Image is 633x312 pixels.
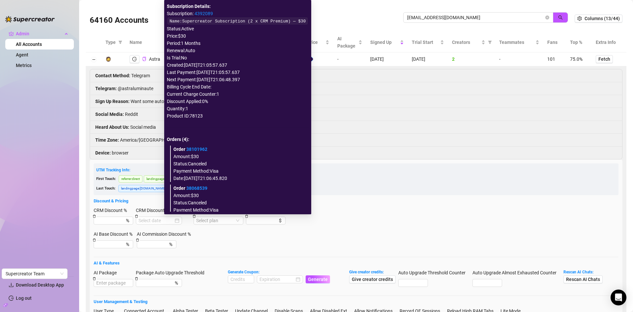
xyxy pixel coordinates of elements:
input: AI Package [94,279,133,287]
span: Columns (13/44) [585,16,620,21]
div: Current Charge Counter: 1 [167,90,309,98]
span: delete [136,238,139,242]
span: search [558,15,563,20]
a: Agent [16,52,28,57]
button: Give creator credits [349,275,396,283]
strong: Order [173,147,207,152]
span: Type [105,39,116,46]
button: logout [130,55,139,63]
div: Payment Method: Visa [173,206,306,214]
li: Reddit [90,108,622,121]
input: Credits [228,276,254,283]
span: 101 [547,56,555,62]
td: - [333,52,366,66]
button: Copy Account UID [142,57,146,62]
div: Product ID: 78123 [167,112,309,120]
div: Amount: $30 [173,192,306,199]
a: 4392089 [195,11,213,16]
li: America/[GEOGRAPHIC_DATA] [90,134,622,147]
strong: Rescan AI Chats: [563,270,593,274]
span: delete [93,238,96,242]
strong: Sign Up Reason : [95,99,130,104]
h5: User Management & Testing [94,298,618,305]
span: filter [487,37,493,47]
th: Extra Info [592,32,626,52]
span: filter [488,40,492,44]
span: delete [193,215,196,218]
span: delete [135,277,138,280]
span: referrer : direct [119,175,142,183]
span: Rescan AI Chats [566,277,600,282]
div: 🧔 [105,55,111,63]
span: Give creator credits [352,277,393,282]
span: setting [577,16,582,21]
span: Admin [16,28,63,39]
span: delete [245,215,248,218]
span: delete [93,277,96,280]
div: Created: [DATE]T21:05:57.637 [167,61,309,69]
th: Sub Price [294,32,333,52]
button: close-circle [545,16,549,19]
div: Period: 1 Months [167,40,309,47]
strong: Contact Method : [95,73,130,78]
span: filter [118,40,122,44]
span: Creators [452,39,480,46]
strong: Subscription Details: [167,4,211,9]
span: crown [9,31,14,36]
span: delete [135,215,138,218]
input: Auto Upgrade Threshold Counter [399,279,428,287]
label: AI Package [94,269,121,276]
th: Trial Start [408,32,448,52]
span: - [499,56,500,62]
div: Is Trial: No [167,54,309,61]
label: Package Auto Upgrade Threshold [136,269,209,276]
span: landingpage : [DOMAIN_NAME][URL] [118,185,176,192]
code: Name: Supercreator Subscription (2 x CRM Premium) — $30 [167,17,308,24]
strong: Orders ( 4 ): [167,137,189,142]
li: @astraluminaute [90,82,622,95]
div: Next Payment: [DATE]T21:06:48.397 [167,76,309,83]
span: filter [117,37,124,47]
strong: Generate Coupon: [228,270,259,274]
span: Generate [308,277,328,282]
input: AI Commission Discount % [139,241,168,248]
h5: Discount & Pricing [94,198,618,204]
button: Fetch [596,55,613,63]
input: CRM Discount % [96,217,125,224]
th: Signed Up [366,32,408,52]
span: First Touch: [96,177,116,181]
div: Payment Method: Visa [173,167,306,175]
span: Last Touch: [96,186,115,191]
label: Auto Upgrade Almost Exhausted Counter [472,269,561,276]
th: Creators [448,32,495,52]
a: 38101962 [186,147,207,152]
td: [DATE] [366,52,408,66]
div: Date: [DATE]T21:06:45.820 [173,175,306,182]
strong: Time Zone : [95,137,119,143]
div: Renewal: Auto [167,47,309,54]
li: browser [90,147,622,159]
label: Auto Upgrade Threshold Counter [398,269,470,276]
button: Rescan AI Chats [563,275,603,283]
span: 2 [452,56,455,62]
div: Amount: $30 [173,153,306,160]
img: logo-BBDzfeDw.svg [5,16,55,22]
th: Name [126,32,174,52]
span: landingpage : [DOMAIN_NAME][URL] [144,175,202,183]
input: Package Auto Upgrade Threshold [138,279,173,287]
input: Expiration [259,276,294,283]
li: Want some automation to save time, stay organized, & create better experience for subs [90,95,622,108]
span: download [9,282,14,288]
td: [DATE] [408,52,448,66]
label: CRM Discount % [94,207,131,214]
span: copy [142,57,146,61]
strong: Give creator credits: [349,270,384,274]
button: Collapse row [91,57,96,62]
input: Search by UID / Name / Email / Creator Username [407,14,544,21]
strong: Telegram : [95,86,117,91]
label: AI Base Discount % [94,230,137,238]
div: Status: Active [167,25,309,32]
strong: Social Media : [95,112,124,117]
strong: Heard About Us : [95,124,129,130]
